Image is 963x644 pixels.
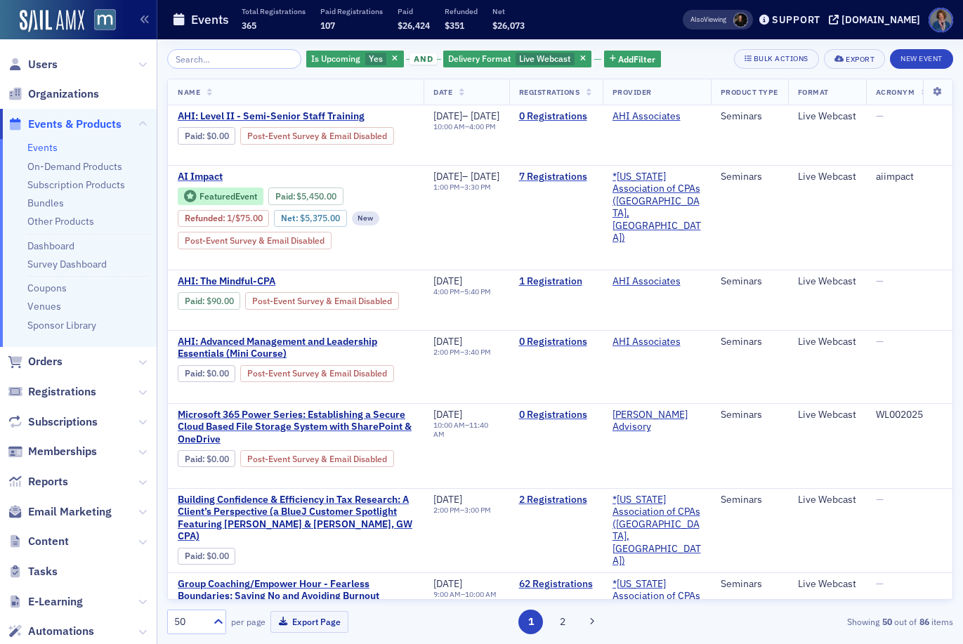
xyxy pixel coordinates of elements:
button: Export [824,49,885,69]
span: *Maryland Association of CPAs (Timonium, MD) [612,171,701,244]
p: Total Registrations [242,6,306,16]
a: AHI Associates [612,275,681,288]
a: Refunded [185,213,223,223]
div: Seminars [721,336,778,348]
time: 10:00 AM [433,420,465,430]
a: Reports [8,474,68,489]
a: Content [8,534,69,549]
div: Paid: 1 - $0 [178,548,235,565]
span: Organizations [28,86,99,102]
a: AHI Associates [612,110,681,123]
a: 0 Registrations [519,110,593,123]
span: Name [178,87,200,97]
span: [DATE] [433,577,462,590]
button: [DOMAIN_NAME] [829,15,925,25]
a: AHI: The Mindful-CPA [178,275,414,288]
time: 10:00 AM [433,121,465,131]
span: Reports [28,474,68,489]
strong: 50 [879,615,894,628]
a: AHI: Level II - Semi-Senior Staff Training [178,110,414,123]
div: – [433,506,491,515]
a: Venues [27,300,61,313]
p: Refunded [445,6,478,16]
span: : [185,296,207,306]
span: $0.00 [207,551,229,561]
span: Date [433,87,452,97]
label: per page [231,615,266,628]
span: Registrations [519,87,580,97]
p: Paid [398,6,430,16]
span: Provider [612,87,652,97]
div: Bulk Actions [754,55,808,63]
span: — [876,335,884,348]
a: 0 Registrations [519,409,593,421]
span: Lauren McDonough [733,13,748,27]
time: 10:00 AM [465,589,497,599]
span: Add Filter [618,53,655,65]
a: Paid [185,454,202,464]
a: *[US_STATE] Association of CPAs ([GEOGRAPHIC_DATA], [GEOGRAPHIC_DATA]) [612,171,701,244]
a: Subscriptions [8,414,98,430]
div: aiimpact [876,171,952,183]
span: — [876,110,884,122]
div: Live Webcast [798,409,856,421]
a: Coupons [27,282,67,294]
div: Net: $537500 [274,210,346,227]
span: AHI: Advanced Management and Leadership Essentials (Mini Course) [178,336,414,360]
span: : [185,368,207,379]
a: 0 Registrations [519,336,593,348]
button: Export Page [270,611,348,633]
a: Group Coaching/Empower Hour - Fearless Boundaries: Saying No and Avoiding Burnout [178,578,414,603]
span: Automations [28,624,94,639]
span: [DATE] [471,170,499,183]
span: : [185,131,207,141]
span: Profile [929,8,953,32]
div: Seminars [721,494,778,506]
a: AI Impact [178,171,414,183]
span: : [185,454,207,464]
time: 3:30 PM [464,182,491,192]
div: Seminars [721,171,778,183]
div: WL002025 [876,409,952,421]
div: Seminars [721,275,778,288]
div: Seminars [721,578,778,591]
span: Is Upcoming [311,53,360,64]
time: 9:00 AM [433,589,461,599]
div: Seminars [721,110,778,123]
div: Post-Event Survey [245,292,399,309]
a: 62 Registrations [519,578,593,591]
span: $0.00 [207,454,229,464]
span: $5,375.00 [300,213,340,223]
span: E-Learning [28,594,83,610]
span: Higgins Advisory [612,409,701,433]
span: Registrations [28,384,96,400]
a: [PERSON_NAME] Advisory [612,409,701,433]
p: Paid Registrations [320,6,383,16]
time: 3:00 PM [464,505,491,515]
div: Live Webcast [443,51,591,68]
span: Acronym [876,87,915,97]
div: Live Webcast [798,110,856,123]
span: and [410,53,437,65]
div: – [433,590,497,599]
button: New Event [890,49,953,69]
div: – [433,122,499,131]
a: Users [8,57,58,72]
div: New [352,211,380,225]
span: Delivery Format [448,53,511,64]
div: 50 [174,615,205,629]
div: – [433,183,499,192]
a: Paid [185,551,202,561]
span: $351 [445,20,464,31]
a: Organizations [8,86,99,102]
div: Paid: 0 - $0 [178,450,235,467]
span: $75.00 [235,213,263,223]
time: 3:40 PM [464,347,491,357]
div: Paid: 0 - $0 [178,365,235,382]
time: 4:00 PM [469,121,496,131]
span: Content [28,534,69,549]
div: Live Webcast [798,171,856,183]
a: AHI Associates [612,336,681,348]
div: – [433,348,491,357]
time: 1:00 PM [433,182,460,192]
